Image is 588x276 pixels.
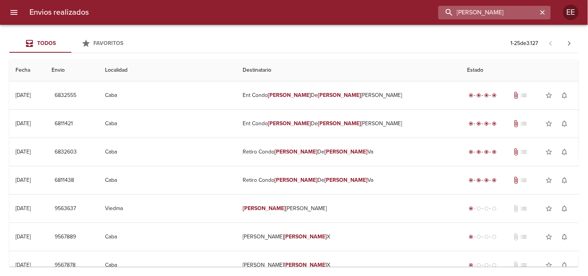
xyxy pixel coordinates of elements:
[512,205,520,212] span: No tiene documentos adjuntos
[94,40,124,47] span: Favoritos
[99,81,237,109] td: Caba
[45,59,99,81] th: Envio
[484,263,489,267] span: radio_button_unchecked
[476,206,481,211] span: radio_button_unchecked
[55,204,76,214] span: 9563637
[55,176,74,185] span: 6811438
[520,120,528,128] span: No tiene pedido asociado
[484,150,489,154] span: radio_button_checked
[492,235,497,239] span: radio_button_unchecked
[469,235,473,239] span: radio_button_checked
[237,81,461,109] td: Ent Condo De [PERSON_NAME]
[469,263,473,267] span: radio_button_checked
[557,257,572,273] button: Activar notificaciones
[511,40,538,47] p: 1 - 25 de 3.127
[545,148,553,156] span: star_border
[52,258,79,273] button: 9567878
[52,145,80,159] button: 6832603
[469,178,473,183] span: radio_button_checked
[492,206,497,211] span: radio_button_unchecked
[545,120,553,128] span: star_border
[16,233,31,240] div: [DATE]
[545,261,553,269] span: star_border
[99,59,237,81] th: Localidad
[469,150,473,154] span: radio_button_checked
[16,92,31,98] div: [DATE]
[99,138,237,166] td: Caba
[476,93,481,98] span: radio_button_checked
[52,117,76,131] button: 6811421
[557,88,572,103] button: Activar notificaciones
[484,206,489,211] span: radio_button_unchecked
[268,92,311,98] em: [PERSON_NAME]
[467,148,498,156] div: Entregado
[561,261,569,269] span: notifications_none
[469,206,473,211] span: radio_button_checked
[520,91,528,99] span: No tiene pedido asociado
[557,172,572,188] button: Activar notificaciones
[275,177,318,183] em: [PERSON_NAME]
[469,121,473,126] span: radio_button_checked
[520,233,528,241] span: No tiene pedido asociado
[52,230,79,244] button: 9567889
[520,176,528,184] span: No tiene pedido asociado
[284,233,327,240] em: [PERSON_NAME]
[484,121,489,126] span: radio_button_checked
[237,110,461,138] td: Ent Condo De [PERSON_NAME]
[29,6,89,19] h6: Envios realizados
[52,173,77,188] button: 6811438
[16,205,31,212] div: [DATE]
[55,260,76,270] span: 9567878
[561,176,569,184] span: notifications_none
[492,150,497,154] span: radio_button_checked
[492,263,497,267] span: radio_button_unchecked
[237,166,461,194] td: Retiro Condo De Va
[438,6,538,19] input: buscar
[512,261,520,269] span: No tiene documentos adjuntos
[541,229,557,245] button: Agregar a favoritos
[16,148,31,155] div: [DATE]
[467,91,498,99] div: Entregado
[52,202,79,216] button: 9563637
[237,223,461,251] td: [PERSON_NAME] X
[484,178,489,183] span: radio_button_checked
[541,88,557,103] button: Agregar a favoritos
[243,205,286,212] em: [PERSON_NAME]
[557,116,572,131] button: Activar notificaciones
[237,59,461,81] th: Destinatario
[467,233,498,241] div: Generado
[99,110,237,138] td: Caba
[467,120,498,128] div: Entregado
[476,178,481,183] span: radio_button_checked
[520,205,528,212] span: No tiene pedido asociado
[557,144,572,160] button: Activar notificaciones
[561,205,569,212] span: notifications_none
[268,120,311,127] em: [PERSON_NAME]
[561,233,569,241] span: notifications_none
[467,261,498,269] div: Generado
[561,91,569,99] span: notifications_none
[545,176,553,184] span: star_border
[492,178,497,183] span: radio_button_checked
[492,121,497,126] span: radio_button_checked
[545,233,553,241] span: star_border
[467,176,498,184] div: Entregado
[325,148,368,155] em: [PERSON_NAME]
[37,40,56,47] span: Todos
[541,144,557,160] button: Agregar a favoritos
[469,93,473,98] span: radio_button_checked
[541,257,557,273] button: Agregar a favoritos
[99,195,237,223] td: Viedma
[55,147,77,157] span: 6832603
[284,262,327,268] em: [PERSON_NAME]
[9,59,45,81] th: Fecha
[484,235,489,239] span: radio_button_unchecked
[467,205,498,212] div: Generado
[563,5,579,20] div: EE
[476,150,481,154] span: radio_button_checked
[5,3,23,22] button: menu
[9,34,133,53] div: Tabs Envios
[512,148,520,156] span: Tiene documentos adjuntos
[512,176,520,184] span: Tiene documentos adjuntos
[99,166,237,194] td: Caba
